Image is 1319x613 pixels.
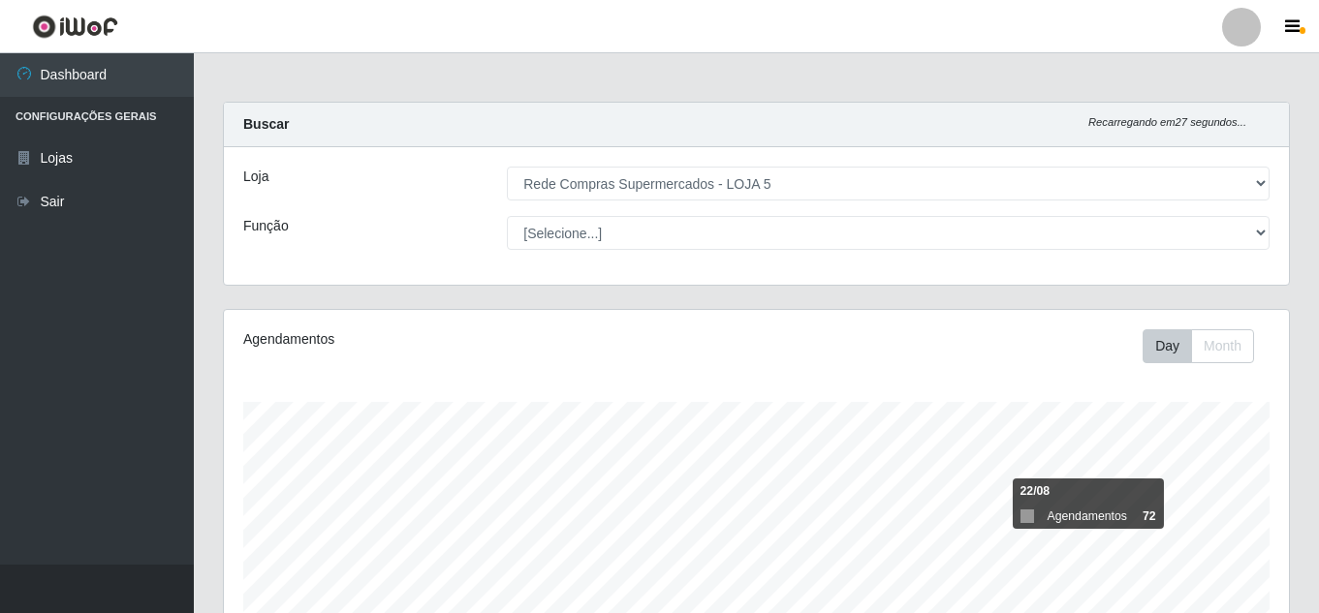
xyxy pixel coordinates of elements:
[32,15,118,39] img: CoreUI Logo
[1143,329,1270,363] div: Toolbar with button groups
[1143,329,1254,363] div: First group
[243,116,289,132] strong: Buscar
[243,216,289,236] label: Função
[1191,329,1254,363] button: Month
[243,167,268,187] label: Loja
[243,329,654,350] div: Agendamentos
[1088,116,1246,128] i: Recarregando em 27 segundos...
[1143,329,1192,363] button: Day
